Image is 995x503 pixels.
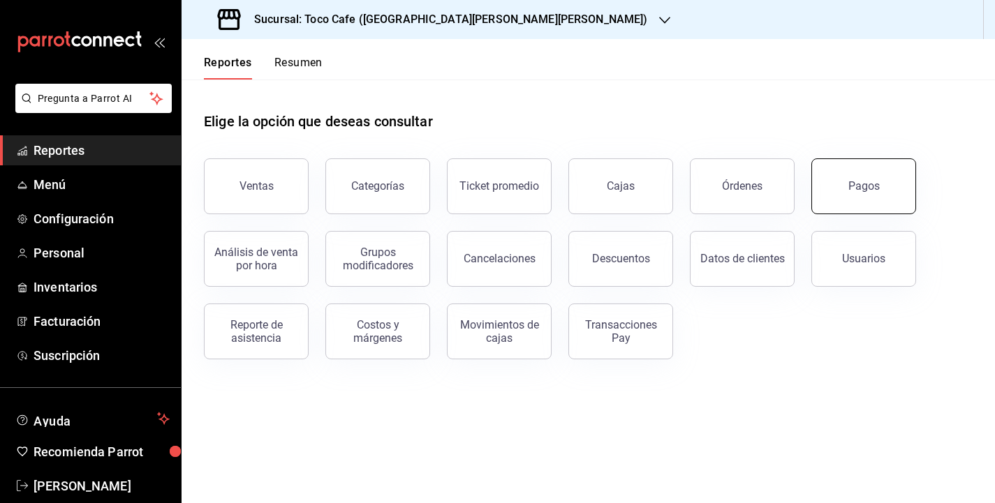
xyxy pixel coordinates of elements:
[351,179,404,193] div: Categorías
[34,209,170,228] span: Configuración
[34,243,170,262] span: Personal
[34,278,170,296] span: Inventarios
[38,91,150,106] span: Pregunta a Parrot AI
[811,158,916,214] button: Pagos
[334,246,421,272] div: Grupos modificadores
[213,318,300,345] div: Reporte de asistencia
[34,141,170,160] span: Reportes
[848,179,880,193] div: Pagos
[274,56,323,80] button: Resumen
[204,303,309,359] button: Reporte de asistencia
[459,179,539,193] div: Ticket promedio
[568,303,673,359] button: Transacciones Pay
[34,410,152,427] span: Ayuda
[456,318,543,345] div: Movimientos de cajas
[568,158,673,214] button: Cajas
[722,179,762,193] div: Órdenes
[204,111,433,132] h1: Elige la opción que deseas consultar
[447,231,552,287] button: Cancelaciones
[34,442,170,461] span: Recomienda Parrot
[213,246,300,272] div: Análisis de venta por hora
[34,346,170,365] span: Suscripción
[34,312,170,331] span: Facturación
[700,252,785,265] div: Datos de clientes
[447,158,552,214] button: Ticket promedio
[325,158,430,214] button: Categorías
[811,231,916,287] button: Usuarios
[334,318,421,345] div: Costos y márgenes
[577,318,664,345] div: Transacciones Pay
[204,158,309,214] button: Ventas
[204,231,309,287] button: Análisis de venta por hora
[325,231,430,287] button: Grupos modificadores
[325,303,430,359] button: Costos y márgenes
[568,231,673,287] button: Descuentos
[592,252,650,265] div: Descuentos
[239,179,274,193] div: Ventas
[243,11,648,28] h3: Sucursal: Toco Cafe ([GEOGRAPHIC_DATA][PERSON_NAME][PERSON_NAME])
[34,476,170,495] span: [PERSON_NAME]
[690,231,795,287] button: Datos de clientes
[34,175,170,194] span: Menú
[447,303,552,359] button: Movimientos de cajas
[204,56,323,80] div: navigation tabs
[204,56,252,80] button: Reportes
[607,179,635,193] div: Cajas
[690,158,795,214] button: Órdenes
[10,101,172,116] a: Pregunta a Parrot AI
[15,84,172,113] button: Pregunta a Parrot AI
[154,36,165,47] button: open_drawer_menu
[464,252,536,265] div: Cancelaciones
[842,252,885,265] div: Usuarios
